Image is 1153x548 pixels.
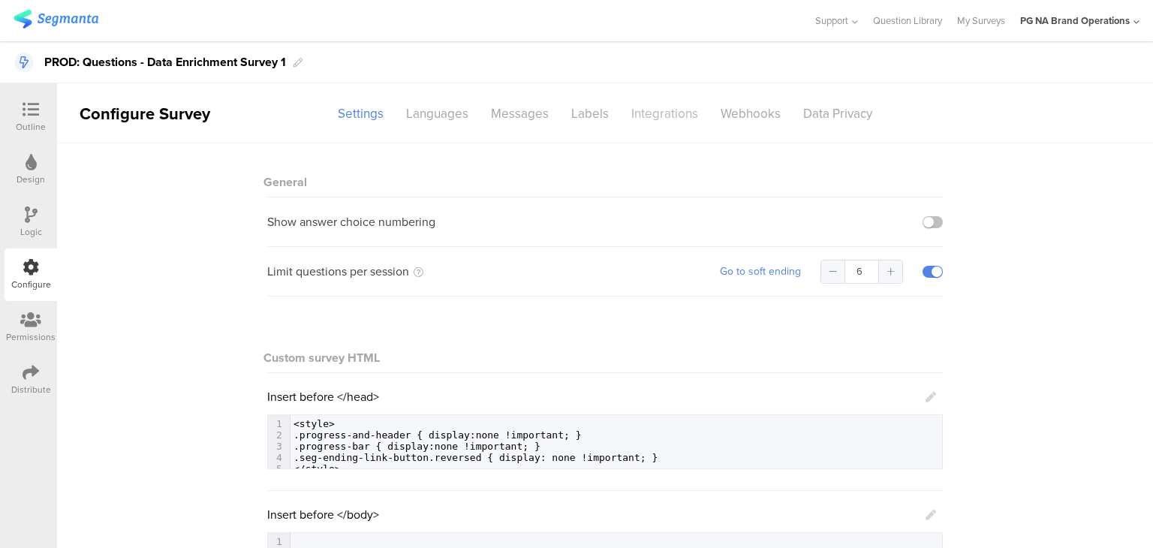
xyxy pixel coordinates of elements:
div: 2 [268,429,289,441]
div: 1 [268,536,289,547]
div: Show answer choice numbering [267,214,435,230]
div: Distribute [11,383,51,396]
div: Permissions [6,330,56,344]
span: Insert before </head> [267,388,379,405]
span: <style> [294,418,335,429]
div: Integrations [620,101,709,127]
span: .progress-and-header { display:none !important; } [294,429,582,441]
div: Messages [480,101,560,127]
span: Support [815,14,848,28]
div: 1 [268,418,289,429]
div: Outline [16,120,46,134]
div: Webhooks [709,101,792,127]
span: .seg-ending-link-button.reversed { display: none !important; } [294,452,658,463]
span: Insert before </body> [267,506,379,523]
div: PROD: Questions - Data Enrichment Survey 1 [44,50,286,74]
div: Configure [11,278,51,291]
div: Logic [20,225,42,239]
div: General [267,158,943,197]
div: Settings [327,101,395,127]
div: Configure Survey [57,101,230,126]
div: 4 [268,452,289,463]
a: Go to soft ending [720,263,801,279]
span: Limit questions per session [267,263,409,279]
div: Languages [395,101,480,127]
i: This is a Data Enrichment Survey. [14,53,34,72]
span: </style> [294,463,341,474]
div: 5 [268,463,289,474]
div: Data Privacy [792,101,884,127]
div: Labels [560,101,620,127]
span: .progress-bar { display:none !important; } [294,441,540,452]
img: segmanta logo [14,10,98,29]
div: Custom survey HTML [267,349,943,366]
div: 3 [268,441,289,452]
div: PG NA Brand Operations [1020,14,1130,28]
div: Design [17,173,45,186]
